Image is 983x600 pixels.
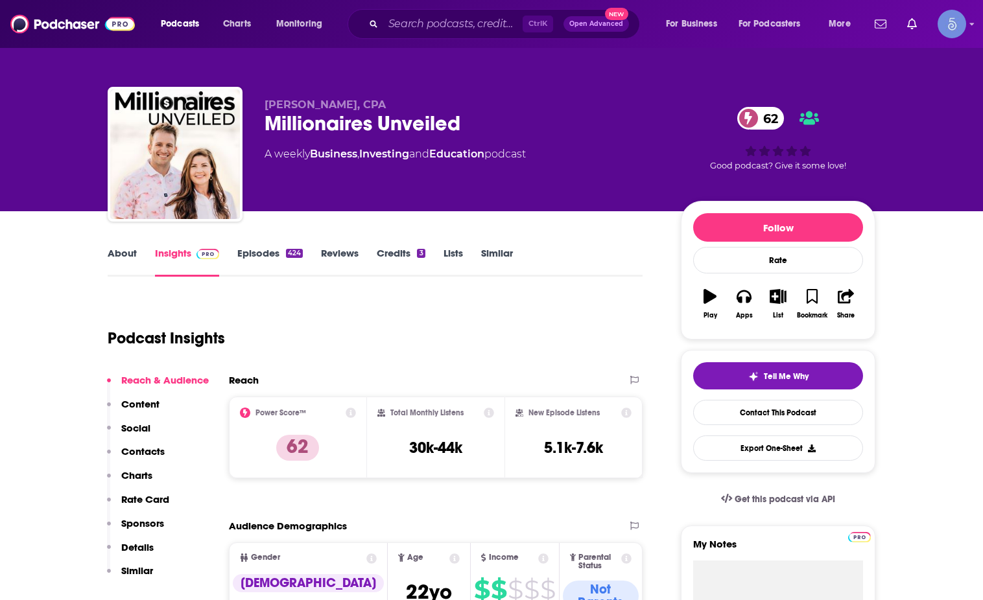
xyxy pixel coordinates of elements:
span: Income [489,553,519,562]
div: Play [704,312,717,319]
button: Charts [107,469,152,493]
a: Business [310,148,357,160]
div: [DEMOGRAPHIC_DATA] [233,574,384,592]
h2: Audience Demographics [229,520,347,532]
span: $ [474,579,490,600]
span: For Business [666,15,717,33]
div: Apps [736,312,753,319]
div: Share [837,312,855,319]
p: Sponsors [121,517,164,529]
button: Rate Card [107,493,169,517]
button: List [761,281,795,327]
h2: Total Monthly Listens [390,408,464,417]
a: Education [429,148,484,160]
img: Podchaser - Follow, Share and Rate Podcasts [10,12,135,36]
span: $ [540,579,555,600]
button: Share [829,281,863,327]
p: Reach & Audience [121,374,209,386]
span: More [829,15,851,33]
a: Get this podcast via API [711,483,846,515]
span: Tell Me Why [764,371,809,382]
img: User Profile [938,10,966,38]
button: open menu [730,14,820,34]
button: Similar [107,564,153,588]
p: Contacts [121,445,165,457]
span: Get this podcast via API [735,494,835,505]
button: tell me why sparkleTell Me Why [693,362,863,389]
span: Age [407,553,423,562]
span: $ [491,579,506,600]
button: open menu [657,14,733,34]
span: New [605,8,628,20]
a: Episodes424 [237,247,303,277]
h3: 5.1k-7.6k [544,438,603,457]
p: Charts [121,469,152,481]
h2: New Episode Listens [528,408,600,417]
button: Content [107,398,160,422]
span: Gender [251,553,280,562]
a: Investing [359,148,409,160]
span: , [357,148,359,160]
button: Bookmark [795,281,829,327]
a: Pro website [848,530,871,542]
span: For Podcasters [739,15,801,33]
button: Social [107,422,150,446]
div: Rate [693,247,863,273]
button: Apps [727,281,761,327]
h1: Podcast Insights [108,329,225,348]
a: Lists [444,247,463,277]
p: Social [121,422,150,434]
div: A weekly podcast [265,146,526,162]
span: and [409,148,429,160]
a: 62 [737,107,785,130]
a: About [108,247,137,277]
span: Monitoring [276,15,322,33]
img: Millionaires Unveiled [110,89,240,219]
img: tell me why sparkle [748,371,759,382]
a: Credits3 [377,247,425,277]
button: Contacts [107,445,165,469]
button: open menu [152,14,216,34]
a: Charts [215,14,259,34]
button: Details [107,541,154,565]
div: Bookmark [797,312,827,319]
img: Podchaser Pro [196,249,219,259]
p: Details [121,541,154,553]
h2: Reach [229,374,259,386]
span: Podcasts [161,15,199,33]
span: Ctrl K [523,16,553,32]
button: open menu [820,14,867,34]
a: Reviews [321,247,359,277]
div: 424 [286,249,303,258]
input: Search podcasts, credits, & more... [383,14,523,34]
div: Search podcasts, credits, & more... [360,9,652,39]
a: Show notifications dropdown [902,13,922,35]
div: 3 [417,249,425,258]
span: $ [508,579,523,600]
img: Podchaser Pro [848,532,871,542]
button: Sponsors [107,517,164,541]
p: Similar [121,564,153,577]
button: Reach & Audience [107,374,209,398]
div: List [773,312,783,319]
button: Follow [693,213,863,242]
span: 62 [750,107,785,130]
button: Open AdvancedNew [563,16,629,32]
p: Rate Card [121,493,169,505]
span: $ [524,579,539,600]
label: My Notes [693,538,863,560]
span: Open Advanced [569,21,623,27]
a: InsightsPodchaser Pro [155,247,219,277]
button: Play [693,281,727,327]
button: open menu [267,14,339,34]
div: 62Good podcast? Give it some love! [681,98,875,179]
span: [PERSON_NAME], CPA [265,98,386,111]
a: Contact This Podcast [693,400,863,425]
a: Similar [481,247,513,277]
span: Parental Status [578,553,619,570]
a: Show notifications dropdown [870,13,892,35]
p: 62 [276,435,319,461]
h3: 30k-44k [409,438,462,457]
